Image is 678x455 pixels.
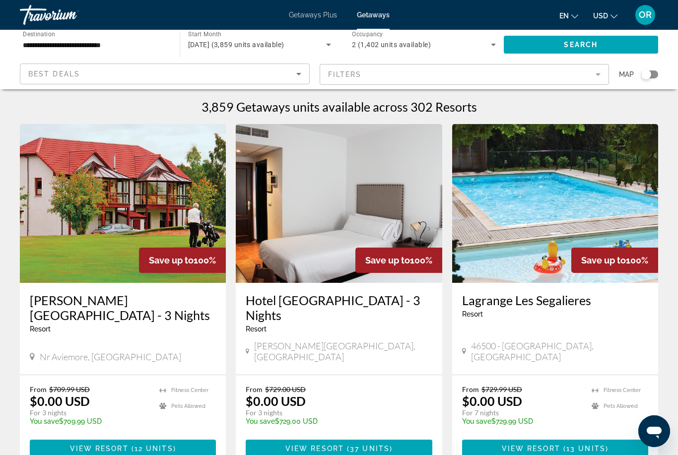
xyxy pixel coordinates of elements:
span: 12 units [135,445,173,453]
a: Getaways [357,11,390,19]
p: For 3 nights [246,408,422,417]
img: 1848E01X.jpg [20,124,226,283]
span: Search [564,41,598,49]
a: [PERSON_NAME] [GEOGRAPHIC_DATA] - 3 Nights [30,293,216,323]
span: From [246,385,263,393]
h1: 3,859 Getaways units available across 302 Resorts [202,99,477,114]
span: [PERSON_NAME][GEOGRAPHIC_DATA], [GEOGRAPHIC_DATA] [254,340,432,362]
img: RT93O01X.jpg [452,124,658,283]
span: You save [30,417,59,425]
span: Save up to [581,255,626,265]
span: Save up to [149,255,194,265]
p: $729.00 USD [246,417,422,425]
span: Save up to [365,255,410,265]
span: en [559,12,569,20]
span: ( ) [344,445,393,453]
a: Travorium [20,2,119,28]
span: Start Month [188,31,221,38]
a: Lagrange Les Segalieres [462,293,648,308]
p: $729.99 USD [462,417,582,425]
span: Map [619,67,634,81]
span: Occupancy [352,31,383,38]
p: $709.99 USD [30,417,149,425]
span: Resort [462,310,483,318]
iframe: Schaltfläche zum Öffnen des Messaging-Fensters [638,415,670,447]
button: Filter [320,64,610,85]
span: 37 units [350,445,390,453]
span: Destination [23,30,55,37]
span: Pets Allowed [604,403,638,409]
span: From [30,385,47,393]
span: [DATE] (3,859 units available) [188,41,284,49]
span: ( ) [560,445,609,453]
mat-select: Sort by [28,68,301,80]
button: Change language [559,8,578,23]
div: 100% [139,248,226,273]
div: 100% [355,248,442,273]
span: You save [462,417,491,425]
a: Hotel [GEOGRAPHIC_DATA] - 3 Nights [246,293,432,323]
p: $0.00 USD [462,393,522,408]
span: Fitness Center [604,387,641,393]
button: Change currency [593,8,617,23]
span: From [462,385,479,393]
img: RW89I01X.jpg [236,124,442,283]
span: You save [246,417,275,425]
p: $0.00 USD [30,393,90,408]
span: Pets Allowed [171,403,205,409]
span: USD [593,12,608,20]
span: Best Deals [28,70,80,78]
span: 2 (1,402 units available) [352,41,431,49]
p: For 3 nights [30,408,149,417]
div: 100% [571,248,658,273]
span: Nr Aviemore, [GEOGRAPHIC_DATA] [40,351,181,362]
span: View Resort [285,445,344,453]
button: Search [504,36,659,54]
span: $729.99 USD [481,385,522,393]
span: View Resort [502,445,560,453]
p: For 7 nights [462,408,582,417]
a: Getaways Plus [289,11,337,19]
span: Resort [246,325,267,333]
span: 13 units [566,445,606,453]
button: User Menu [632,4,658,25]
span: 46500 - [GEOGRAPHIC_DATA], [GEOGRAPHIC_DATA] [471,340,648,362]
span: Resort [30,325,51,333]
span: View Resort [70,445,129,453]
span: OR [639,10,652,20]
span: $729.00 USD [265,385,306,393]
span: ( ) [129,445,176,453]
p: $0.00 USD [246,393,306,408]
span: $709.99 USD [49,385,90,393]
span: Fitness Center [171,387,208,393]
